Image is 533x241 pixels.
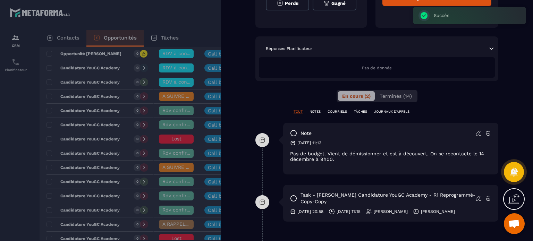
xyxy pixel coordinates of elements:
p: [DATE] 11:13 [297,140,321,146]
span: Gagné [331,1,346,6]
p: [PERSON_NAME] [421,209,455,214]
button: En cours (2) [338,91,375,101]
span: Pas de donnée [362,66,392,70]
button: Terminés (14) [375,91,416,101]
p: [DATE] 20:58 [297,209,323,214]
span: Perdu [285,1,298,6]
span: Terminés (14) [380,93,412,99]
p: TÂCHES [354,109,367,114]
p: TOUT [294,109,303,114]
p: [DATE] 11:15 [337,209,361,214]
div: Ouvrir le chat [504,213,525,234]
p: JOURNAUX D'APPELS [374,109,409,114]
p: NOTES [310,109,321,114]
p: [PERSON_NAME] [374,209,408,214]
p: Pas de budget. Vient de démissionner et est à découvert. On se recontacte le 14 décembre à 9h00. [290,151,491,162]
p: Réponses Planificateur [266,46,312,51]
p: COURRIELS [328,109,347,114]
p: task - [PERSON_NAME] Candidature YouGC Academy - R1 Reprogrammé-copy-copy [301,192,475,205]
span: En cours (2) [342,93,371,99]
p: note [301,130,312,137]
